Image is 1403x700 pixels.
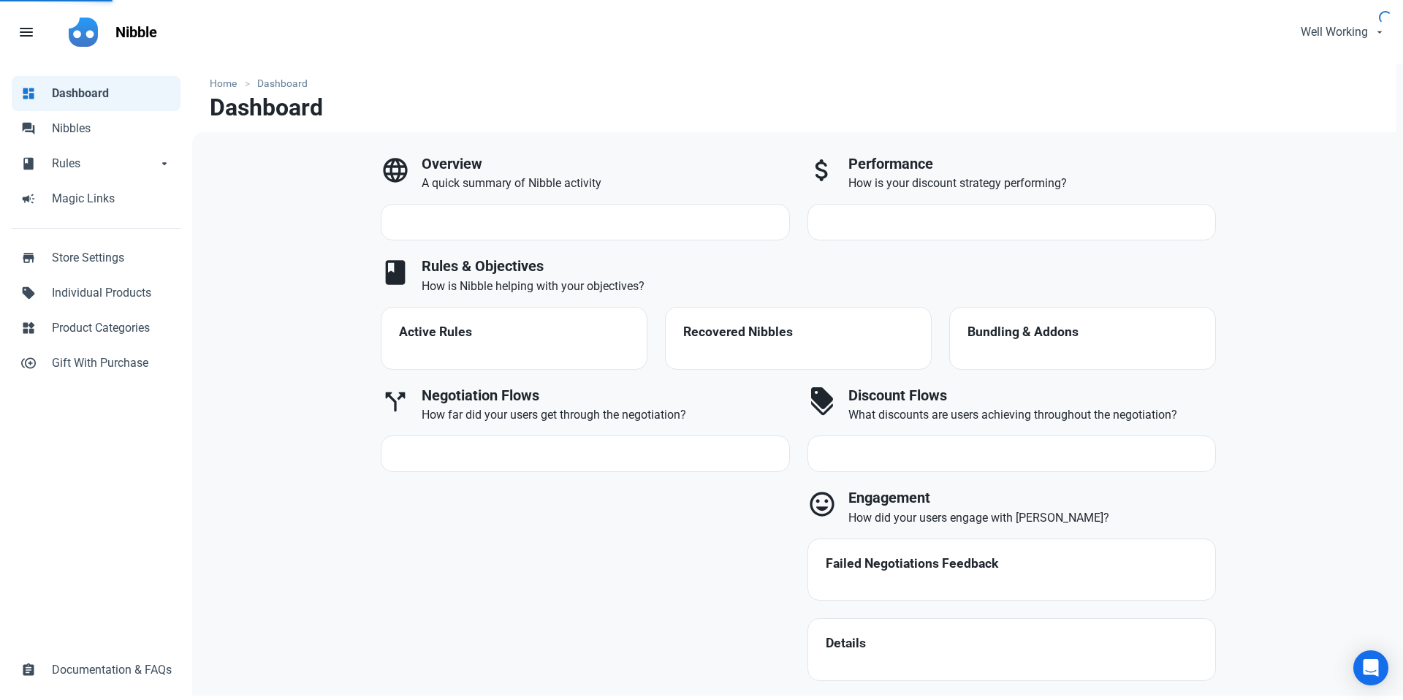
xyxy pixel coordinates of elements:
[422,156,790,172] h3: Overview
[210,94,323,121] h1: Dashboard
[422,258,1216,275] h3: Rules & Objectives
[21,284,36,299] span: sell
[683,325,913,340] h4: Recovered Nibbles
[21,85,36,99] span: dashboard
[807,387,837,416] span: discount
[422,387,790,404] h3: Negotiation Flows
[12,346,180,381] a: control_point_duplicateGift With Purchase
[1288,18,1394,47] button: Well Working
[848,156,1217,172] h3: Performance
[807,490,837,519] span: mood
[807,156,837,185] span: attach_money
[381,156,410,185] span: language
[52,354,172,372] span: Gift With Purchase
[21,661,36,676] span: assignment
[21,120,36,134] span: forum
[848,406,1217,424] p: What discounts are users achieving throughout the negotiation?
[52,661,172,679] span: Documentation & FAQs
[52,319,172,337] span: Product Categories
[52,120,172,137] span: Nibbles
[12,240,180,275] a: storeStore Settings
[12,311,180,346] a: widgetsProduct Categories
[115,22,157,42] p: Nibble
[826,557,1198,571] h4: Failed Negotiations Feedback
[399,325,629,340] h4: Active Rules
[192,64,1396,94] nav: breadcrumbs
[967,325,1198,340] h4: Bundling & Addons
[21,190,36,205] span: campaign
[422,175,790,192] p: A quick summary of Nibble activity
[12,146,180,181] a: bookRulesarrow_drop_down
[848,490,1217,506] h3: Engagement
[18,23,35,41] span: menu
[381,387,410,416] span: call_split
[52,155,157,172] span: Rules
[422,406,790,424] p: How far did your users get through the negotiation?
[52,85,172,102] span: Dashboard
[1353,650,1388,685] div: Open Intercom Messenger
[12,275,180,311] a: sellIndividual Products
[21,319,36,334] span: widgets
[52,190,172,208] span: Magic Links
[422,278,1216,295] p: How is Nibble helping with your objectives?
[21,155,36,170] span: book
[12,653,180,688] a: assignmentDocumentation & FAQs
[12,181,180,216] a: campaignMagic Links
[12,76,180,111] a: dashboardDashboard
[21,249,36,264] span: store
[21,354,36,369] span: control_point_duplicate
[107,12,166,53] a: Nibble
[1301,23,1368,41] span: Well Working
[52,284,172,302] span: Individual Products
[826,636,1198,651] h4: Details
[210,76,244,91] a: Home
[12,111,180,146] a: forumNibbles
[157,155,172,170] span: arrow_drop_down
[848,175,1217,192] p: How is your discount strategy performing?
[848,387,1217,404] h3: Discount Flows
[381,258,410,287] span: book
[52,249,172,267] span: Store Settings
[848,509,1217,527] p: How did your users engage with [PERSON_NAME]?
